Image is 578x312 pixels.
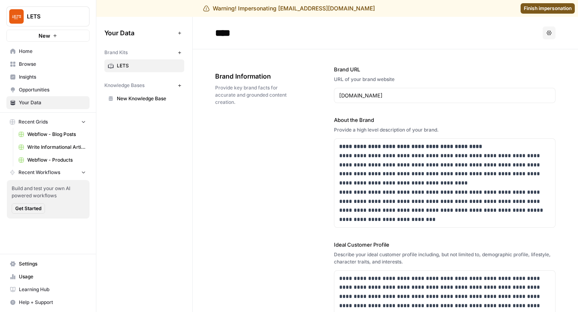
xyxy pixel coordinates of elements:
[104,28,175,38] span: Your Data
[6,6,90,26] button: Workspace: LETS
[334,65,556,73] label: Brand URL
[27,156,86,164] span: Webflow - Products
[6,166,90,178] button: Recent Workflows
[334,116,556,124] label: About the Brand
[203,4,375,12] div: Warning! Impersonating [EMAIL_ADDRESS][DOMAIN_NAME]
[6,270,90,283] a: Usage
[6,71,90,83] a: Insights
[19,73,86,81] span: Insights
[334,251,556,265] div: Describe your ideal customer profile including, but not limited to, demographic profile, lifestyl...
[6,30,90,42] button: New
[521,3,575,14] a: Finish impersonation
[6,45,90,58] a: Home
[15,205,41,212] span: Get Started
[104,82,144,89] span: Knowledge Bases
[6,116,90,128] button: Recent Grids
[117,62,181,69] span: LETS
[215,71,289,81] span: Brand Information
[6,257,90,270] a: Settings
[6,296,90,309] button: Help + Support
[104,59,184,72] a: LETS
[6,83,90,96] a: Opportunities
[6,283,90,296] a: Learning Hub
[12,185,85,199] span: Build and test your own AI powered workflows
[334,76,556,83] div: URL of your brand website
[27,12,75,20] span: LETS
[334,241,556,249] label: Ideal Customer Profile
[19,286,86,293] span: Learning Hub
[27,144,86,151] span: Write Informational Article
[19,99,86,106] span: Your Data
[15,128,90,141] a: Webflow - Blog Posts
[15,141,90,154] a: Write Informational Article
[6,96,90,109] a: Your Data
[39,32,50,40] span: New
[19,273,86,280] span: Usage
[339,91,550,99] input: www.sundaysoccer.com
[18,169,60,176] span: Recent Workflows
[12,203,45,214] button: Get Started
[15,154,90,166] a: Webflow - Products
[19,61,86,68] span: Browse
[9,9,24,24] img: LETS Logo
[19,299,86,306] span: Help + Support
[117,95,181,102] span: New Knowledge Base
[18,118,48,126] span: Recent Grids
[524,5,572,12] span: Finish impersonation
[215,84,289,106] span: Provide key brand facts for accurate and grounded content creation.
[19,48,86,55] span: Home
[334,126,556,134] div: Provide a high level description of your brand.
[104,92,184,105] a: New Knowledge Base
[104,49,128,56] span: Brand Kits
[6,58,90,71] a: Browse
[27,131,86,138] span: Webflow - Blog Posts
[19,260,86,267] span: Settings
[19,86,86,93] span: Opportunities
